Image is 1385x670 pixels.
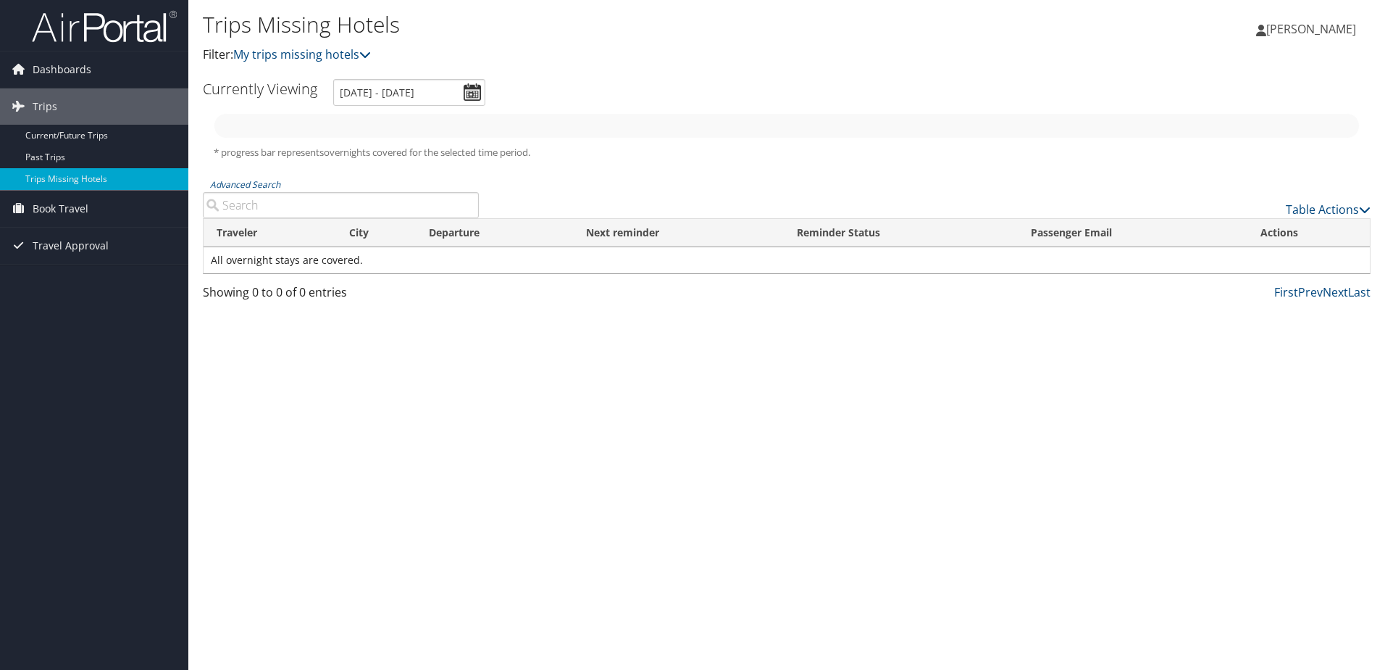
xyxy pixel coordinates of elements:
[203,46,982,65] p: Filter:
[33,51,91,88] span: Dashboards
[33,228,109,264] span: Travel Approval
[210,178,280,191] a: Advanced Search
[32,9,177,44] img: airportal-logo.png
[33,88,57,125] span: Trips
[573,219,784,247] th: Next reminder
[203,192,479,218] input: Advanced Search
[233,46,371,62] a: My trips missing hotels
[203,9,982,40] h1: Trips Missing Hotels
[33,191,88,227] span: Book Travel
[203,79,317,99] h3: Currently Viewing
[336,219,416,247] th: City: activate to sort column ascending
[784,219,1018,247] th: Reminder Status
[214,146,1360,160] h5: * progress bar represents overnights covered for the selected time period.
[1018,219,1247,247] th: Passenger Email: activate to sort column ascending
[1348,284,1371,300] a: Last
[204,219,336,247] th: Traveler: activate to sort column ascending
[333,79,485,106] input: [DATE] - [DATE]
[1266,21,1356,37] span: [PERSON_NAME]
[1286,202,1371,218] a: Table Actions
[416,219,573,247] th: Departure: activate to sort column descending
[1247,219,1370,247] th: Actions
[1256,7,1371,51] a: [PERSON_NAME]
[1323,284,1348,300] a: Next
[203,284,479,308] div: Showing 0 to 0 of 0 entries
[204,247,1370,273] td: All overnight stays are covered.
[1298,284,1323,300] a: Prev
[1274,284,1298,300] a: First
